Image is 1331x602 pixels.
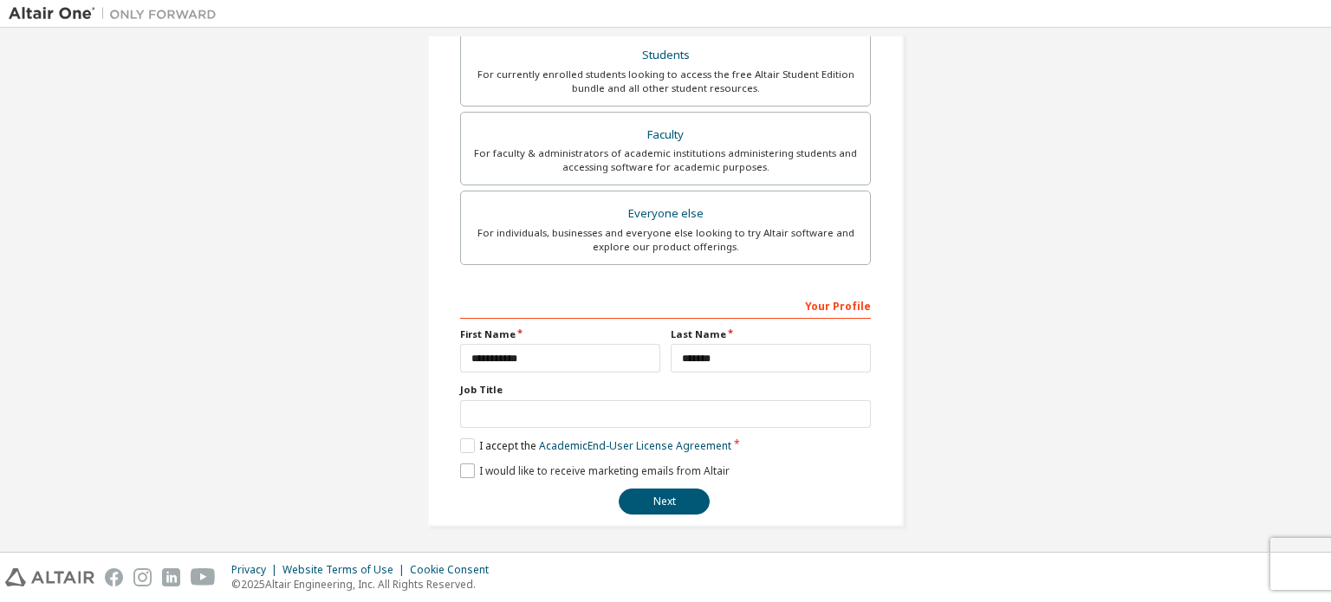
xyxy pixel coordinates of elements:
img: linkedin.svg [162,568,180,586]
img: instagram.svg [133,568,152,586]
label: I would like to receive marketing emails from Altair [460,463,730,478]
div: Faculty [471,123,860,147]
label: First Name [460,327,660,341]
div: Everyone else [471,202,860,226]
div: For faculty & administrators of academic institutions administering students and accessing softwa... [471,146,860,174]
div: Your Profile [460,291,871,319]
img: facebook.svg [105,568,123,586]
p: © 2025 Altair Engineering, Inc. All Rights Reserved. [231,577,499,592]
label: Last Name [671,327,871,341]
div: Cookie Consent [410,563,499,577]
label: Job Title [460,383,871,397]
button: Next [619,489,710,515]
div: Privacy [231,563,282,577]
div: For individuals, businesses and everyone else looking to try Altair software and explore our prod... [471,226,860,254]
a: Academic End-User License Agreement [539,438,731,453]
div: For currently enrolled students looking to access the free Altair Student Edition bundle and all ... [471,68,860,95]
img: Altair One [9,5,225,23]
img: altair_logo.svg [5,568,94,586]
label: I accept the [460,438,731,453]
img: youtube.svg [191,568,216,586]
div: Students [471,43,860,68]
div: Website Terms of Use [282,563,410,577]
